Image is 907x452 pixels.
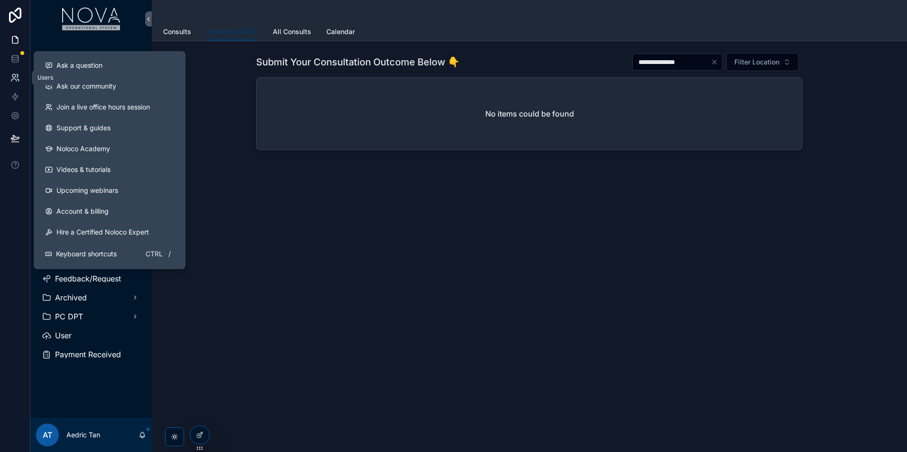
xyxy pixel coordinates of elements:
a: Account & billing [37,201,182,222]
img: App logo [62,8,120,30]
span: User [55,332,72,339]
div: Users [37,74,53,81]
a: Payment Received [36,346,146,363]
a: All Consults [273,23,311,42]
a: Ask our community [37,76,182,97]
a: PC DPT [36,308,146,325]
a: Upcoming webinars [37,180,182,201]
h2: No items could be found [485,108,574,119]
span: All Consults [273,27,311,36]
span: / [166,250,173,258]
span: Noloco Academy [56,144,110,154]
span: Support & guides [56,123,111,133]
button: Hire a Certified Noloco Expert [37,222,182,243]
span: Archived [55,294,87,301]
a: Calendar [326,23,355,42]
a: Feedback/Request [36,270,146,287]
h1: Submit Your Consultation Outcome Below 👇 [256,55,460,69]
a: Noloco Academy [37,138,182,159]
div: scrollable content [30,38,152,375]
button: Ask a question [37,55,182,76]
a: Archived [36,289,146,306]
a: Consults [DATE] [206,23,258,41]
button: Clear [711,58,722,66]
p: Aedric Tan [66,430,100,440]
span: Upcoming webinars [56,186,118,195]
span: Payment Received [55,351,121,358]
span: Ask a question [56,61,102,70]
span: Consults [DATE] [206,27,258,36]
span: Hire a Certified Noloco Expert [56,227,149,237]
a: Consults [163,23,191,42]
span: Ctrl [145,248,164,260]
span: Videos & tutorials [56,165,111,174]
span: Keyboard shortcuts [56,249,117,259]
span: Account & billing [56,207,109,216]
span: Calendar [326,27,355,36]
button: Select Button [726,53,799,71]
span: Consults [163,27,191,36]
span: Filter Location [734,57,779,67]
a: Videos & tutorials [37,159,182,180]
a: Support & guides [37,118,182,138]
a: Join a live office hours session [37,97,182,118]
a: User [36,327,146,344]
span: Feedback/Request [55,275,121,282]
span: Join a live office hours session [56,102,150,112]
span: PC DPT [55,313,83,320]
span: AT [43,429,52,441]
button: Keyboard shortcutsCtrl/ [37,243,182,265]
span: Ask our community [56,81,116,91]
